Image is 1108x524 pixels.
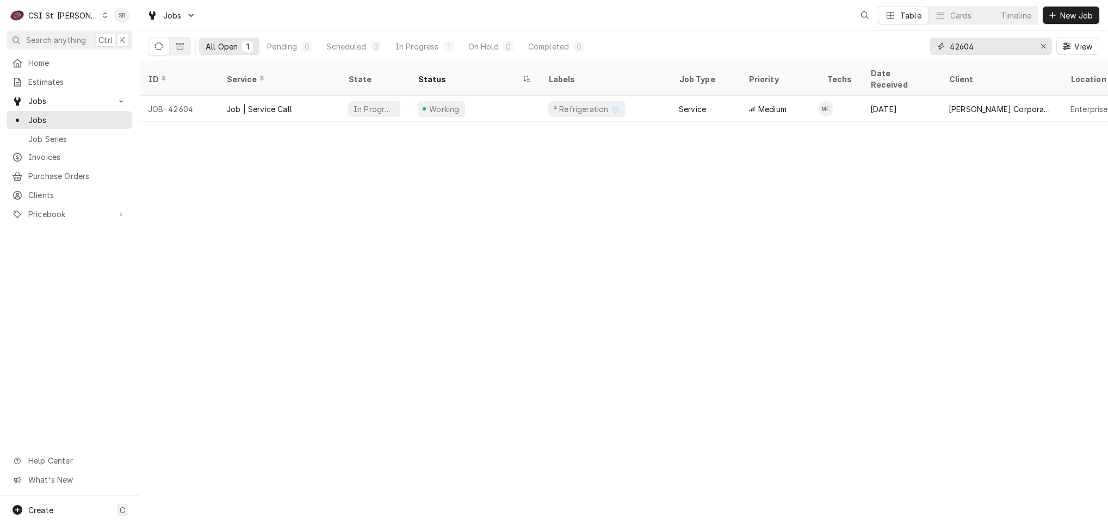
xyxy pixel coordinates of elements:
[28,114,127,126] span: Jobs
[163,10,182,21] span: Jobs
[827,73,853,85] div: Techs
[468,41,499,52] div: On Hold
[26,34,86,46] span: Search anything
[304,41,310,52] div: 0
[10,8,25,23] div: CSI St. Louis's Avatar
[28,455,126,466] span: Help Center
[1043,7,1099,24] button: New Job
[679,103,706,115] div: Service
[856,7,874,24] button: Open search
[98,34,113,46] span: Ctrl
[7,167,132,185] a: Purchase Orders
[818,101,833,116] div: MF
[28,170,127,182] span: Purchase Orders
[10,8,25,23] div: C
[28,474,126,485] span: What's New
[528,41,569,52] div: Completed
[114,8,129,23] div: SB
[900,10,921,21] div: Table
[120,34,125,46] span: K
[28,189,127,201] span: Clients
[28,208,110,220] span: Pricebook
[1001,10,1031,21] div: Timeline
[28,151,127,163] span: Invoices
[206,41,238,52] div: All Open
[7,111,132,129] a: Jobs
[226,103,292,115] div: Job | Service Call
[1072,41,1094,52] span: View
[870,67,929,90] div: Date Received
[7,186,132,204] a: Clients
[326,41,366,52] div: Scheduled
[7,92,132,110] a: Go to Jobs
[428,103,461,115] div: Working
[28,57,127,69] span: Home
[7,471,132,489] a: Go to What's New
[226,73,329,85] div: Service
[352,103,396,115] div: In Progress
[949,73,1051,85] div: Client
[7,54,132,72] a: Home
[818,101,833,116] div: Matt Flores's Avatar
[114,8,129,23] div: Shayla Bell's Avatar
[120,504,125,516] span: C
[748,73,807,85] div: Priority
[1035,38,1052,55] button: Erase input
[139,96,218,122] div: JOB-42604
[949,103,1053,115] div: [PERSON_NAME] Corporate Park, LLC
[7,130,132,148] a: Job Series
[28,10,99,21] div: CSI St. [PERSON_NAME]
[548,73,661,85] div: Labels
[348,73,400,85] div: State
[143,7,200,24] a: Go to Jobs
[950,38,1031,55] input: Keyword search
[950,10,972,21] div: Cards
[28,95,110,107] span: Jobs
[862,96,940,122] div: [DATE]
[7,148,132,166] a: Invoices
[505,41,512,52] div: 0
[373,41,379,52] div: 0
[679,73,731,85] div: Job Type
[7,30,132,50] button: Search anythingCtrlK
[553,103,621,115] div: ² Refrigeration ❄️
[7,73,132,91] a: Estimates
[267,41,297,52] div: Pending
[7,452,132,470] a: Go to Help Center
[1056,38,1099,55] button: View
[1058,10,1095,21] span: New Job
[244,41,251,52] div: 1
[28,76,127,88] span: Estimates
[28,505,53,515] span: Create
[395,41,439,52] div: In Progress
[148,73,207,85] div: ID
[445,41,452,52] div: 1
[28,133,127,145] span: Job Series
[418,73,520,85] div: Status
[758,103,787,115] span: Medium
[575,41,582,52] div: 0
[7,205,132,223] a: Go to Pricebook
